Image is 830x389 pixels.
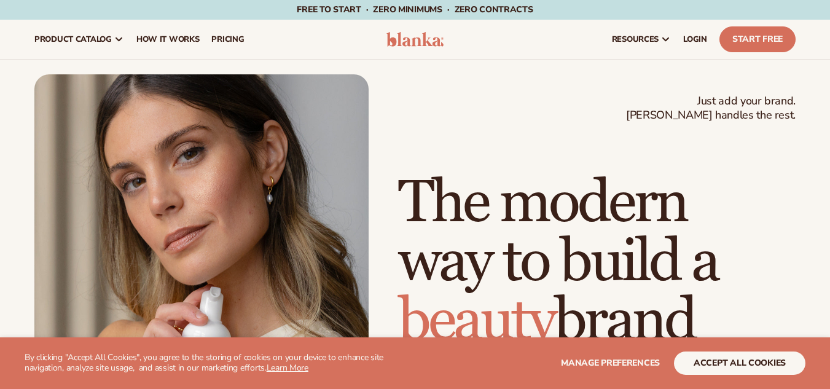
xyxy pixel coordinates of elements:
span: product catalog [34,34,112,44]
a: Learn More [267,362,308,374]
a: Start Free [719,26,796,52]
span: LOGIN [683,34,707,44]
span: beauty [398,285,554,357]
span: Free to start · ZERO minimums · ZERO contracts [297,4,533,15]
a: product catalog [28,20,130,59]
a: pricing [205,20,250,59]
button: Manage preferences [561,352,660,375]
a: LOGIN [677,20,713,59]
button: accept all cookies [674,352,805,375]
span: Manage preferences [561,357,660,369]
p: By clicking "Accept All Cookies", you agree to the storing of cookies on your device to enhance s... [25,353,410,374]
span: Just add your brand. [PERSON_NAME] handles the rest. [626,94,796,123]
a: How It Works [130,20,206,59]
img: logo [386,32,444,47]
a: resources [606,20,677,59]
span: How It Works [136,34,200,44]
h1: The modern way to build a brand [398,174,796,351]
span: pricing [211,34,244,44]
span: resources [612,34,659,44]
